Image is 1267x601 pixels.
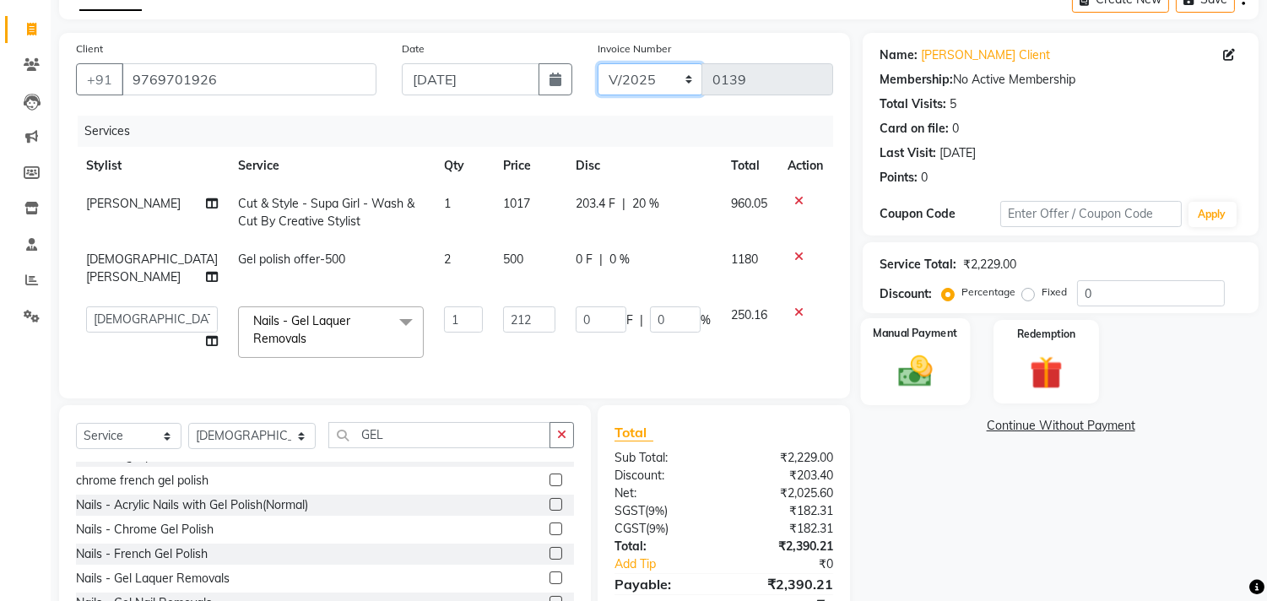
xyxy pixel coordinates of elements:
[866,417,1255,435] a: Continue Without Payment
[602,520,724,538] div: ( )
[888,352,944,392] img: _cash.svg
[961,284,1015,300] label: Percentage
[602,574,724,594] div: Payable:
[76,545,208,563] div: Nails - French Gel Polish
[599,251,603,268] span: |
[721,147,778,185] th: Total
[777,147,833,185] th: Action
[731,252,758,267] span: 1180
[615,424,653,441] span: Total
[963,256,1016,273] div: ₹2,229.00
[76,41,103,57] label: Client
[602,449,724,467] div: Sub Total:
[86,196,181,211] span: [PERSON_NAME]
[744,555,847,573] div: ₹0
[724,574,847,594] div: ₹2,390.21
[602,467,724,485] div: Discount:
[1042,284,1067,300] label: Fixed
[328,422,550,448] input: Search or Scan
[921,169,928,187] div: 0
[609,251,630,268] span: 0 %
[731,307,767,322] span: 250.16
[626,311,633,329] span: F
[76,147,228,185] th: Stylist
[444,196,451,211] span: 1
[503,196,530,211] span: 1017
[1000,201,1181,227] input: Enter Offer / Coupon Code
[648,504,664,517] span: 9%
[402,41,425,57] label: Date
[503,252,523,267] span: 500
[86,252,218,284] span: [DEMOGRAPHIC_DATA][PERSON_NAME]
[602,485,724,502] div: Net:
[598,41,671,57] label: Invoice Number
[76,496,308,514] div: Nails - Acrylic Nails with Gel Polish(Normal)
[640,311,643,329] span: |
[724,449,847,467] div: ₹2,229.00
[880,71,953,89] div: Membership:
[253,313,350,346] span: Nails - Gel Laquer Removals
[874,325,958,341] label: Manual Payment
[921,46,1050,64] a: [PERSON_NAME] Client
[939,144,976,162] div: [DATE]
[724,467,847,485] div: ₹203.40
[76,521,214,539] div: Nails - Chrome Gel Polish
[632,195,659,213] span: 20 %
[880,46,918,64] div: Name:
[950,95,956,113] div: 5
[76,63,123,95] button: +91
[434,147,493,185] th: Qty
[1017,327,1075,342] label: Redemption
[724,520,847,538] div: ₹182.31
[724,502,847,520] div: ₹182.31
[602,502,724,520] div: ( )
[880,95,946,113] div: Total Visits:
[952,120,959,138] div: 0
[649,522,665,535] span: 9%
[78,116,846,147] div: Services
[880,120,949,138] div: Card on file:
[724,538,847,555] div: ₹2,390.21
[444,252,451,267] span: 2
[880,71,1242,89] div: No Active Membership
[880,205,1000,223] div: Coupon Code
[724,485,847,502] div: ₹2,025.60
[238,196,414,229] span: Cut & Style - Supa Girl - Wash & Cut By Creative Stylist
[622,195,625,213] span: |
[615,503,645,518] span: SGST
[880,169,918,187] div: Points:
[228,147,434,185] th: Service
[76,472,208,490] div: chrome french gel polish
[566,147,721,185] th: Disc
[238,252,345,267] span: Gel polish offer-500
[1188,202,1237,227] button: Apply
[880,144,936,162] div: Last Visit:
[306,331,314,346] a: x
[602,538,724,555] div: Total:
[880,285,932,303] div: Discount:
[122,63,376,95] input: Search by Name/Mobile/Email/Code
[701,311,711,329] span: %
[493,147,566,185] th: Price
[1020,352,1073,393] img: _gift.svg
[576,195,615,213] span: 203.4 F
[602,555,744,573] a: Add Tip
[731,196,767,211] span: 960.05
[576,251,593,268] span: 0 F
[880,256,956,273] div: Service Total:
[615,521,646,536] span: CGST
[76,570,230,587] div: Nails - Gel Laquer Removals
